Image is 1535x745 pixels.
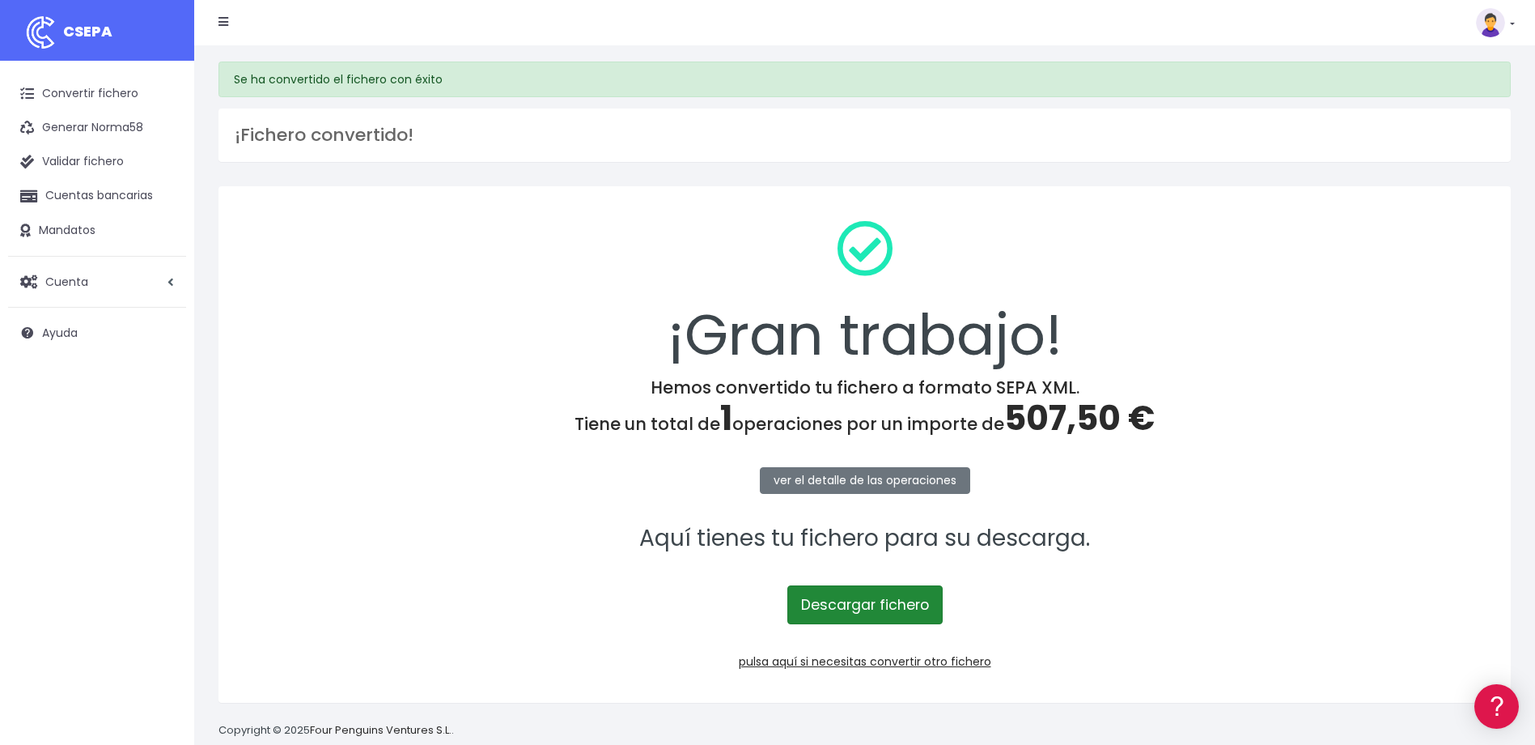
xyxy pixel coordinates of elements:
[218,722,454,739] p: Copyright © 2025 .
[20,12,61,53] img: logo
[8,77,186,111] a: Convertir fichero
[223,466,312,482] a: POWERED BY ENCHANT
[8,265,186,299] a: Cuenta
[310,722,452,738] a: Four Penguins Ventures S.L.
[16,205,307,230] a: Formatos
[16,414,307,439] a: API
[16,389,307,404] div: Programadores
[787,585,943,624] a: Descargar fichero
[63,21,112,41] span: CSEPA
[8,316,186,350] a: Ayuda
[16,255,307,280] a: Videotutoriales
[218,62,1511,97] div: Se ha convertido el fichero con éxito
[240,377,1490,439] h4: Hemos convertido tu fichero a formato SEPA XML. Tiene un total de operaciones por un importe de
[16,321,307,337] div: Facturación
[16,113,307,128] div: Información general
[16,230,307,255] a: Problemas habituales
[42,325,78,341] span: Ayuda
[16,138,307,163] a: Información general
[720,394,732,442] span: 1
[16,433,307,462] button: Contáctanos
[8,111,186,145] a: Generar Norma58
[8,145,186,179] a: Validar fichero
[8,214,186,248] a: Mandatos
[240,207,1490,377] div: ¡Gran trabajo!
[240,521,1490,557] p: Aquí tienes tu fichero para su descarga.
[16,347,307,372] a: General
[1476,8,1505,37] img: profile
[45,273,88,289] span: Cuenta
[235,125,1495,146] h3: ¡Fichero convertido!
[16,280,307,305] a: Perfiles de empresas
[760,467,970,494] a: ver el detalle de las operaciones
[739,653,991,670] a: pulsa aquí si necesitas convertir otro fichero
[8,179,186,213] a: Cuentas bancarias
[16,179,307,194] div: Convertir ficheros
[1004,394,1155,442] span: 507,50 €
